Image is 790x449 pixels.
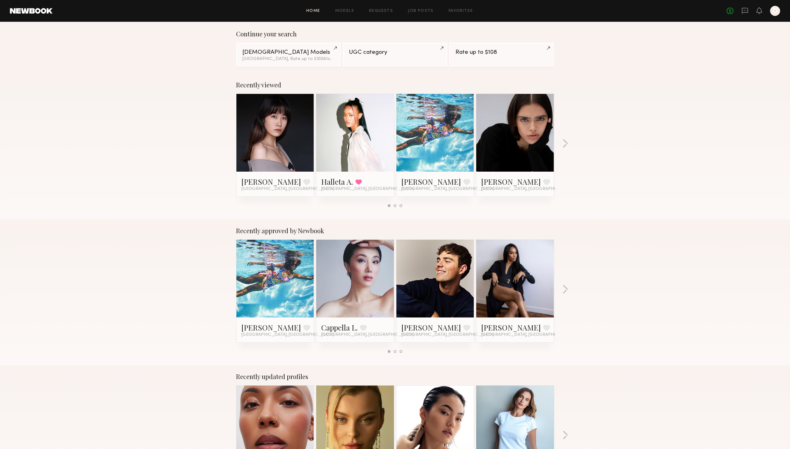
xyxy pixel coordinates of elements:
[306,9,320,13] a: Home
[321,322,358,332] a: Cappella L.
[408,9,434,13] a: Job Posts
[321,177,353,187] a: Halleta A.
[236,43,341,66] a: [DEMOGRAPHIC_DATA] Models[GEOGRAPHIC_DATA], Rate up to $100&1other filter
[481,177,541,187] a: [PERSON_NAME]
[236,373,554,380] div: Recently updated profiles
[449,9,473,13] a: Favorites
[321,332,414,337] span: [GEOGRAPHIC_DATA], [GEOGRAPHIC_DATA]
[349,49,441,55] div: UGC category
[449,43,554,66] a: Rate up to $108
[770,6,780,16] a: D
[335,9,354,13] a: Models
[236,227,554,234] div: Recently approved by Newbook
[401,322,461,332] a: [PERSON_NAME]
[401,332,494,337] span: [GEOGRAPHIC_DATA], [GEOGRAPHIC_DATA]
[455,49,548,55] div: Rate up to $108
[236,81,554,89] div: Recently viewed
[236,30,554,38] div: Continue your search
[401,187,494,192] span: [GEOGRAPHIC_DATA], [GEOGRAPHIC_DATA]
[481,187,574,192] span: [GEOGRAPHIC_DATA], [GEOGRAPHIC_DATA]
[321,187,414,192] span: [GEOGRAPHIC_DATA], [GEOGRAPHIC_DATA]
[401,177,461,187] a: [PERSON_NAME]
[323,57,350,61] span: & 1 other filter
[241,187,334,192] span: [GEOGRAPHIC_DATA], [GEOGRAPHIC_DATA]
[369,9,393,13] a: Requests
[481,322,541,332] a: [PERSON_NAME]
[343,43,447,66] a: UGC category
[241,177,301,187] a: [PERSON_NAME]
[242,49,335,55] div: [DEMOGRAPHIC_DATA] Models
[241,332,334,337] span: [GEOGRAPHIC_DATA], [GEOGRAPHIC_DATA]
[481,332,574,337] span: [GEOGRAPHIC_DATA], [GEOGRAPHIC_DATA]
[242,57,335,61] div: [GEOGRAPHIC_DATA], Rate up to $100
[241,322,301,332] a: [PERSON_NAME]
